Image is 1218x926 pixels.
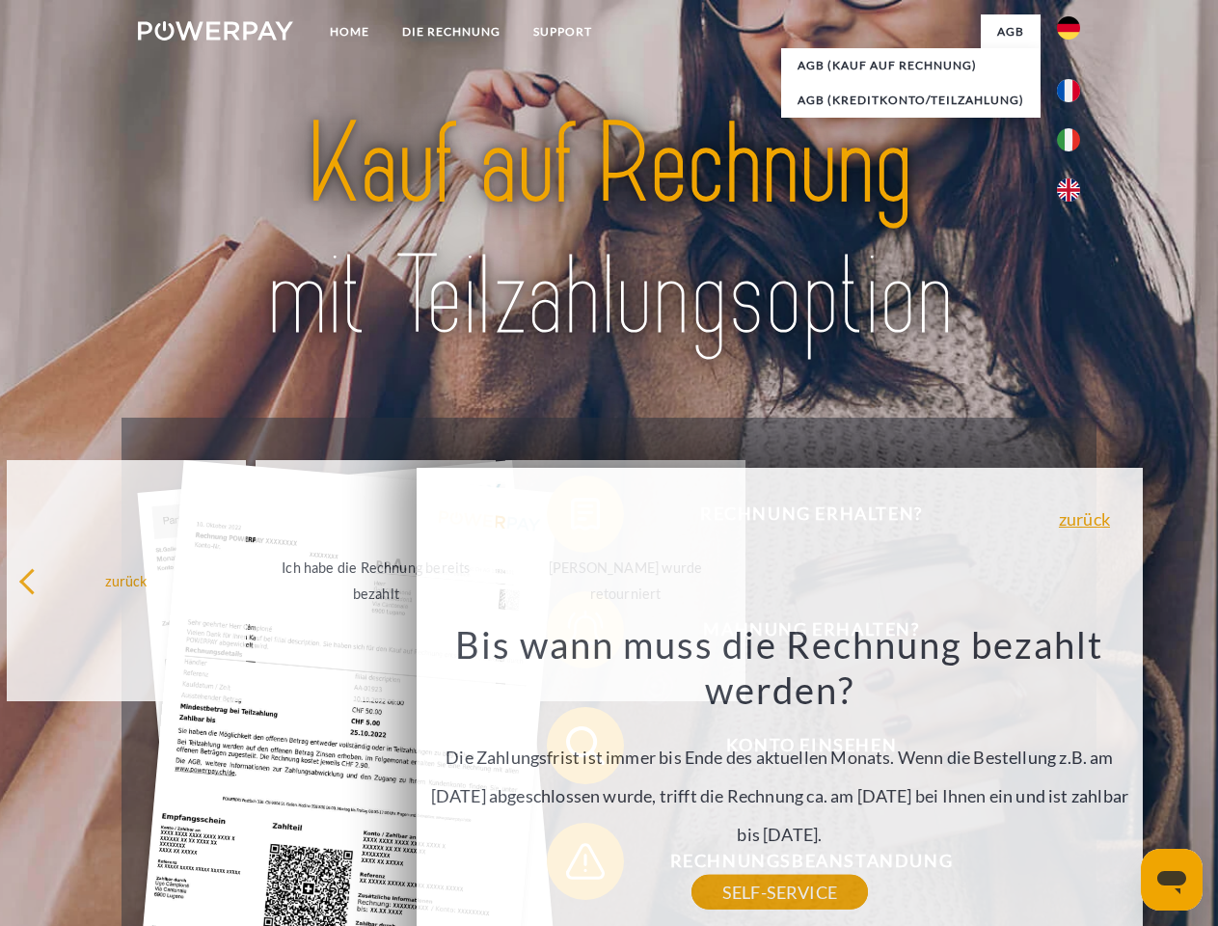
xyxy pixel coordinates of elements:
a: AGB (Kauf auf Rechnung) [781,48,1041,83]
a: zurück [1059,510,1110,528]
img: en [1057,178,1080,202]
div: Die Zahlungsfrist ist immer bis Ende des aktuellen Monats. Wenn die Bestellung z.B. am [DATE] abg... [428,621,1132,892]
h3: Bis wann muss die Rechnung bezahlt werden? [428,621,1132,714]
iframe: Schaltfläche zum Öffnen des Messaging-Fensters [1141,849,1203,911]
a: agb [981,14,1041,49]
img: logo-powerpay-white.svg [138,21,293,41]
img: it [1057,128,1080,151]
div: zurück [18,567,235,593]
a: SELF-SERVICE [691,875,868,910]
div: Ich habe die Rechnung bereits bezahlt [267,555,484,607]
a: AGB (Kreditkonto/Teilzahlung) [781,83,1041,118]
a: DIE RECHNUNG [386,14,517,49]
img: de [1057,16,1080,40]
a: Home [313,14,386,49]
a: SUPPORT [517,14,609,49]
img: title-powerpay_de.svg [184,93,1034,369]
img: fr [1057,79,1080,102]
